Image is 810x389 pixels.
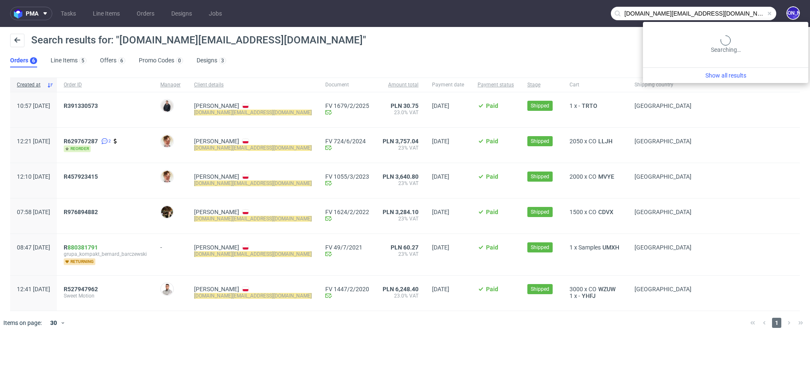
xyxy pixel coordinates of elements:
span: PLN 30.75 [391,102,418,109]
a: Designs3 [197,54,226,67]
span: Shipped [531,208,549,216]
span: PLN 3,757.04 [383,138,418,145]
span: [DATE] [432,244,449,251]
span: 12:41 [DATE] [17,286,50,292]
div: 5 [81,58,84,64]
span: Shipped [531,244,549,251]
span: 2050 [570,138,583,145]
a: [PERSON_NAME] [194,173,239,180]
mark: [DOMAIN_NAME][EMAIL_ADDRESS][DOMAIN_NAME] [194,293,312,299]
span: Cart [570,81,621,89]
a: UMXH [601,244,621,251]
a: Orders6 [10,54,37,67]
a: FV 1055/3/2023 [325,173,369,180]
span: CO [589,286,597,292]
img: Adrian Margula [161,100,173,112]
span: Stage [527,81,556,89]
div: x [570,209,621,215]
a: Designs [166,7,197,20]
span: 1500 [570,209,583,215]
span: Paid [486,209,498,215]
a: [PERSON_NAME] [194,209,239,215]
span: pma [26,11,38,16]
span: 23% VAT [383,180,418,187]
div: 3 [221,58,224,64]
span: 23% VAT [383,215,418,222]
span: [GEOGRAPHIC_DATA] [634,209,691,215]
span: CO [589,173,597,180]
a: FV 724/6/2024 [325,138,369,145]
span: PLN 3,284.10 [383,209,418,215]
span: Search results for: "[DOMAIN_NAME][EMAIL_ADDRESS][DOMAIN_NAME]" [31,34,366,46]
span: R457923415 [64,173,98,180]
span: WZUW [597,286,617,292]
span: [GEOGRAPHIC_DATA] [634,286,691,292]
span: Paid [486,102,498,109]
img: Bartosz Ossowski [161,171,173,182]
span: [DATE] [432,138,449,145]
img: Michał Pienczak [161,283,173,295]
span: Created at [17,81,43,89]
mark: [DOMAIN_NAME][EMAIL_ADDRESS][DOMAIN_NAME] [194,145,312,151]
span: 23% VAT [383,145,418,151]
span: 08:47 [DATE] [17,244,50,251]
a: [PERSON_NAME] [194,244,239,251]
span: Manager [160,81,181,89]
span: Shipped [531,102,549,110]
a: [PERSON_NAME] [194,286,239,292]
a: CDVX [597,209,615,215]
span: [DATE] [432,209,449,215]
span: 12:21 [DATE] [17,138,50,145]
a: Jobs [204,7,227,20]
img: Bartosz Ossowski [161,135,173,147]
a: FV 1447/2/2020 [325,286,369,292]
span: PLN 3,640.80 [383,173,418,180]
img: logo [14,9,26,19]
span: 10:57 [DATE] [17,102,50,109]
span: 23.0% VAT [383,109,418,116]
span: 12:10 [DATE] [17,173,50,180]
span: [DATE] [432,286,449,292]
div: x [570,244,621,251]
span: 3000 [570,286,583,292]
a: YHFJ [580,292,597,299]
span: CO [589,138,597,145]
span: Shipped [531,285,549,293]
div: Searching… [646,35,805,54]
span: Client details [194,81,312,89]
div: - [160,241,181,251]
a: FV 49/7/2021 [325,244,369,251]
span: MVYE [597,173,616,180]
div: x [570,286,621,292]
div: x [570,138,621,145]
div: 6 [120,58,123,64]
span: Sweet Motion [64,292,147,299]
span: [DATE] [432,102,449,109]
span: [GEOGRAPHIC_DATA] [634,244,691,251]
a: Show all results [646,71,805,80]
span: 1 [772,318,781,328]
span: Paid [486,286,498,292]
a: Offers6 [100,54,125,67]
img: Monika Barańska [161,206,173,218]
span: R [64,244,98,251]
mark: [DOMAIN_NAME][EMAIL_ADDRESS][DOMAIN_NAME] [194,180,312,186]
span: [DATE] [432,173,449,180]
span: Order ID [64,81,147,89]
a: 880381791 [67,244,98,251]
span: R976894882 [64,209,98,215]
a: Orders [132,7,159,20]
span: 23.0% VAT [383,292,418,299]
a: TRTO [580,102,599,109]
span: [GEOGRAPHIC_DATA] [634,102,691,109]
span: R391330573 [64,102,98,109]
button: pma [10,7,52,20]
a: 2 [100,138,111,145]
a: R976894882 [64,209,100,215]
figcaption: [PERSON_NAME] [787,7,799,19]
span: 1 [570,244,573,251]
div: 30 [45,317,60,329]
span: 2000 [570,173,583,180]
